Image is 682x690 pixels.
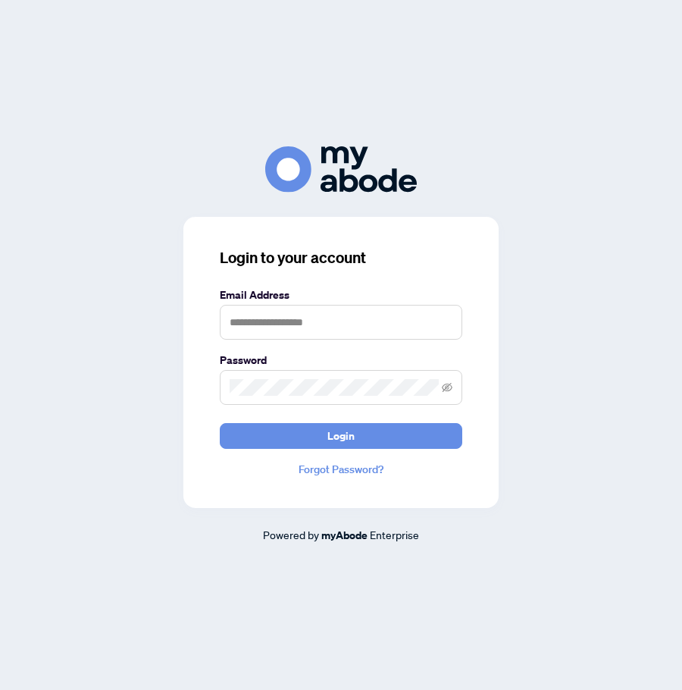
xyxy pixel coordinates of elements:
[442,382,452,393] span: eye-invisible
[265,146,417,193] img: ma-logo
[327,424,355,448] span: Login
[370,528,419,541] span: Enterprise
[220,247,462,268] h3: Login to your account
[220,352,462,369] label: Password
[220,461,462,478] a: Forgot Password?
[220,423,462,449] button: Login
[321,527,368,544] a: myAbode
[220,287,462,303] label: Email Address
[263,528,319,541] span: Powered by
